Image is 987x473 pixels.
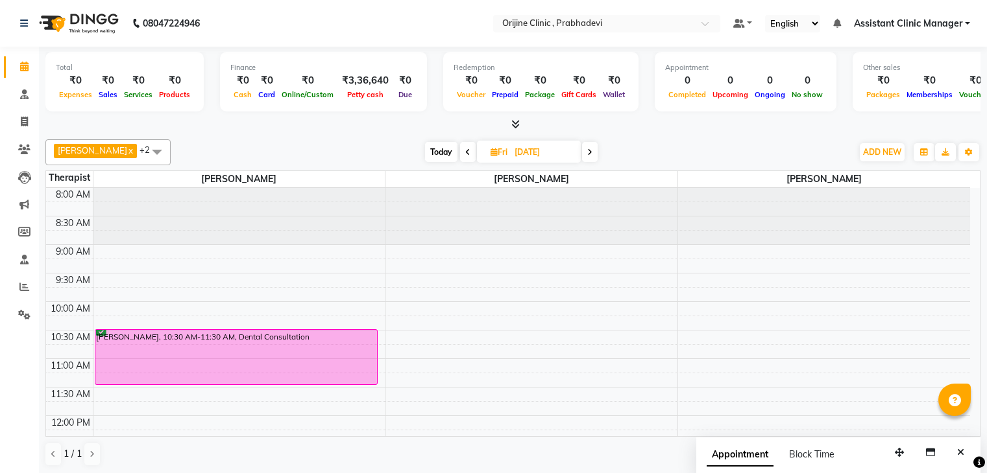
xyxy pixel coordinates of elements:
span: Assistant Clinic Manager [854,17,962,30]
div: 8:00 AM [53,188,93,202]
span: Package [522,90,558,99]
div: ₹0 [558,73,600,88]
div: 9:30 AM [53,273,93,287]
div: ₹0 [156,73,193,88]
div: ₹3,36,640 [337,73,394,88]
div: ₹0 [863,73,903,88]
span: Block Time [789,448,835,460]
span: Due [395,90,415,99]
div: ₹0 [600,73,628,88]
span: Sales [95,90,121,99]
span: Petty cash [344,90,387,99]
span: Cash [230,90,255,99]
span: Today [425,142,457,162]
div: 8:30 AM [53,216,93,230]
span: Gift Cards [558,90,600,99]
span: Appointment [707,443,774,467]
div: 9:00 AM [53,245,93,259]
span: Services [121,90,156,99]
div: 0 [788,73,826,88]
span: Fri [487,147,511,157]
a: x [127,145,133,156]
div: [PERSON_NAME], 10:30 AM-11:30 AM, Dental Consultation [95,330,377,384]
span: Voucher [454,90,489,99]
div: ₹0 [278,73,337,88]
div: ₹0 [454,73,489,88]
span: Prepaid [489,90,522,99]
img: logo [33,5,122,41]
span: Expenses [56,90,95,99]
span: Wallet [600,90,628,99]
span: 1 / 1 [64,447,82,461]
span: Products [156,90,193,99]
div: Therapist [46,171,93,185]
span: [PERSON_NAME] [58,145,127,156]
div: 0 [665,73,709,88]
button: Close [951,443,970,463]
div: Redemption [454,62,628,73]
span: [PERSON_NAME] [678,171,970,187]
div: Total [56,62,193,73]
span: +2 [140,144,160,155]
span: Completed [665,90,709,99]
div: ₹0 [230,73,255,88]
span: [PERSON_NAME] [385,171,677,187]
div: ₹0 [255,73,278,88]
div: 11:00 AM [48,359,93,373]
span: Memberships [903,90,956,99]
b: 08047224946 [143,5,200,41]
div: ₹0 [121,73,156,88]
span: No show [788,90,826,99]
span: Packages [863,90,903,99]
span: Upcoming [709,90,751,99]
span: ADD NEW [863,147,901,157]
div: ₹0 [903,73,956,88]
div: ₹0 [56,73,95,88]
span: Ongoing [751,90,788,99]
span: Online/Custom [278,90,337,99]
div: 12:00 PM [49,416,93,430]
div: 11:30 AM [48,387,93,401]
div: 10:00 AM [48,302,93,316]
button: ADD NEW [860,143,905,161]
div: ₹0 [522,73,558,88]
span: [PERSON_NAME] [93,171,385,187]
div: 0 [709,73,751,88]
div: 10:30 AM [48,330,93,344]
div: 0 [751,73,788,88]
div: Appointment [665,62,826,73]
div: Finance [230,62,417,73]
div: ₹0 [95,73,121,88]
div: ₹0 [394,73,417,88]
input: 2025-09-05 [511,143,576,162]
div: ₹0 [489,73,522,88]
span: Card [255,90,278,99]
